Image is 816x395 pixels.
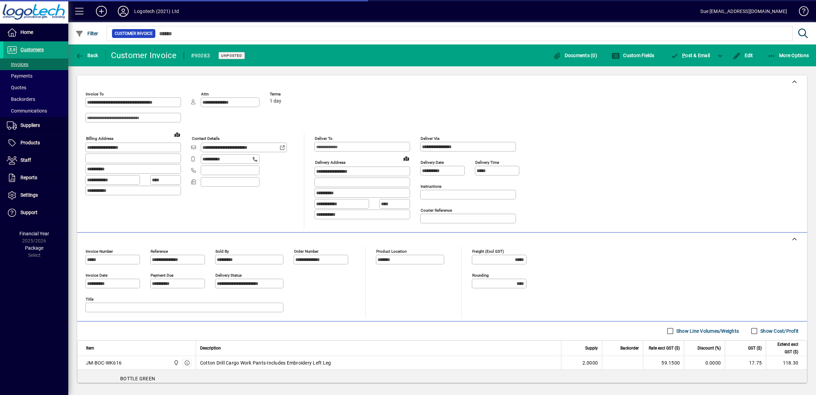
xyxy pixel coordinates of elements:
[270,98,281,104] span: 1 day
[766,49,811,62] button: More Options
[75,31,98,36] span: Filter
[25,245,43,251] span: Package
[3,204,68,221] a: Support
[649,344,680,352] span: Rate excl GST ($)
[68,49,106,62] app-page-header-button: Back
[3,117,68,134] a: Suppliers
[794,1,807,24] a: Knowledge Base
[472,273,489,278] mat-label: Rounding
[75,53,98,58] span: Back
[7,62,28,67] span: Invoices
[86,297,94,302] mat-label: Title
[111,50,177,61] div: Customer Invoice
[7,108,47,114] span: Communications
[20,29,33,35] span: Home
[19,231,49,236] span: Financial Year
[200,359,331,366] span: Cotton Drill Cargo Work Pants-Includes Embroidery Left Leg
[86,92,104,96] mat-label: Invoice To
[112,5,134,17] button: Profile
[421,136,439,141] mat-label: Deliver via
[610,49,656,62] button: Custom Fields
[151,273,173,278] mat-label: Payment due
[667,49,714,62] button: Post & Email
[20,140,40,145] span: Products
[731,49,755,62] button: Edit
[215,249,229,254] mat-label: Sold by
[86,359,122,366] div: JM-BOC-WK616
[200,344,221,352] span: Description
[421,160,444,165] mat-label: Delivery date
[700,6,787,17] div: Sue [EMAIL_ADDRESS][DOMAIN_NAME]
[294,249,319,254] mat-label: Order number
[20,122,40,128] span: Suppliers
[3,58,68,70] a: Invoices
[647,359,680,366] div: 59.1500
[698,344,721,352] span: Discount (%)
[770,341,798,356] span: Extend excl GST ($)
[759,328,799,334] label: Show Cost/Profit
[766,356,807,370] td: 118.30
[768,53,809,58] span: More Options
[582,359,598,366] span: 2.0000
[7,96,35,102] span: Backorders
[315,136,333,141] mat-label: Deliver To
[90,5,112,17] button: Add
[585,344,598,352] span: Supply
[725,356,766,370] td: 17.75
[3,24,68,41] a: Home
[20,192,38,198] span: Settings
[86,344,94,352] span: Item
[551,49,599,62] button: Documents (0)
[3,70,68,82] a: Payments
[270,92,311,96] span: Terms
[3,152,68,169] a: Staff
[115,30,153,37] span: Customer Invoice
[401,153,412,164] a: View on map
[20,210,38,215] span: Support
[472,249,504,254] mat-label: Freight (excl GST)
[3,82,68,93] a: Quotes
[78,370,807,394] div: BOTTLE GREEN 2 x size 107r
[20,157,31,163] span: Staff
[7,73,32,79] span: Payments
[201,92,209,96] mat-label: Attn
[733,53,753,58] span: Edit
[86,273,108,278] mat-label: Invoice date
[748,344,762,352] span: GST ($)
[684,356,725,370] td: 0.0000
[3,187,68,204] a: Settings
[151,249,168,254] mat-label: Reference
[3,134,68,152] a: Products
[3,105,68,117] a: Communications
[682,53,685,58] span: P
[611,53,655,58] span: Custom Fields
[86,249,113,254] mat-label: Invoice number
[74,27,100,40] button: Filter
[221,53,242,58] span: Unposted
[74,49,100,62] button: Back
[3,169,68,186] a: Reports
[421,184,441,189] mat-label: Instructions
[675,328,739,334] label: Show Line Volumes/Weights
[620,344,639,352] span: Backorder
[376,249,407,254] mat-label: Product location
[475,160,499,165] mat-label: Delivery time
[172,129,183,140] a: View on map
[134,6,179,17] div: Logotech (2021) Ltd
[553,53,597,58] span: Documents (0)
[20,47,44,52] span: Customers
[7,85,26,90] span: Quotes
[671,53,710,58] span: ost & Email
[215,273,242,278] mat-label: Delivery status
[172,359,180,367] span: Central
[191,50,210,61] div: #90083
[3,93,68,105] a: Backorders
[20,175,37,180] span: Reports
[421,208,452,213] mat-label: Courier Reference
